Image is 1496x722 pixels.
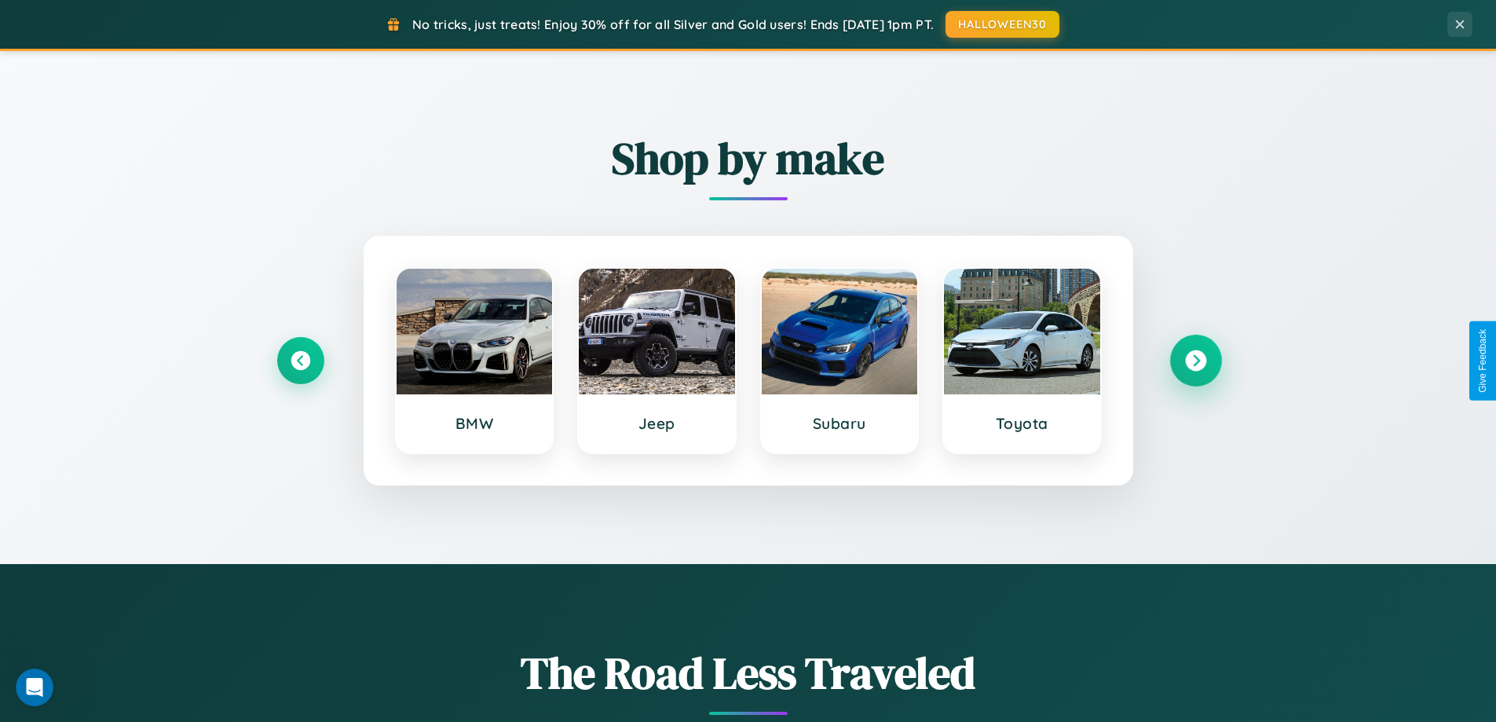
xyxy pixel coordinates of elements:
h3: Toyota [960,414,1085,433]
div: Give Feedback [1477,329,1488,393]
h3: BMW [412,414,537,433]
span: No tricks, just treats! Enjoy 30% off for all Silver and Gold users! Ends [DATE] 1pm PT. [412,16,934,32]
h3: Subaru [777,414,902,433]
h2: Shop by make [277,128,1220,189]
button: HALLOWEEN30 [946,11,1059,38]
h1: The Road Less Traveled [277,643,1220,703]
h3: Jeep [594,414,719,433]
iframe: Intercom live chat [16,669,53,706]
